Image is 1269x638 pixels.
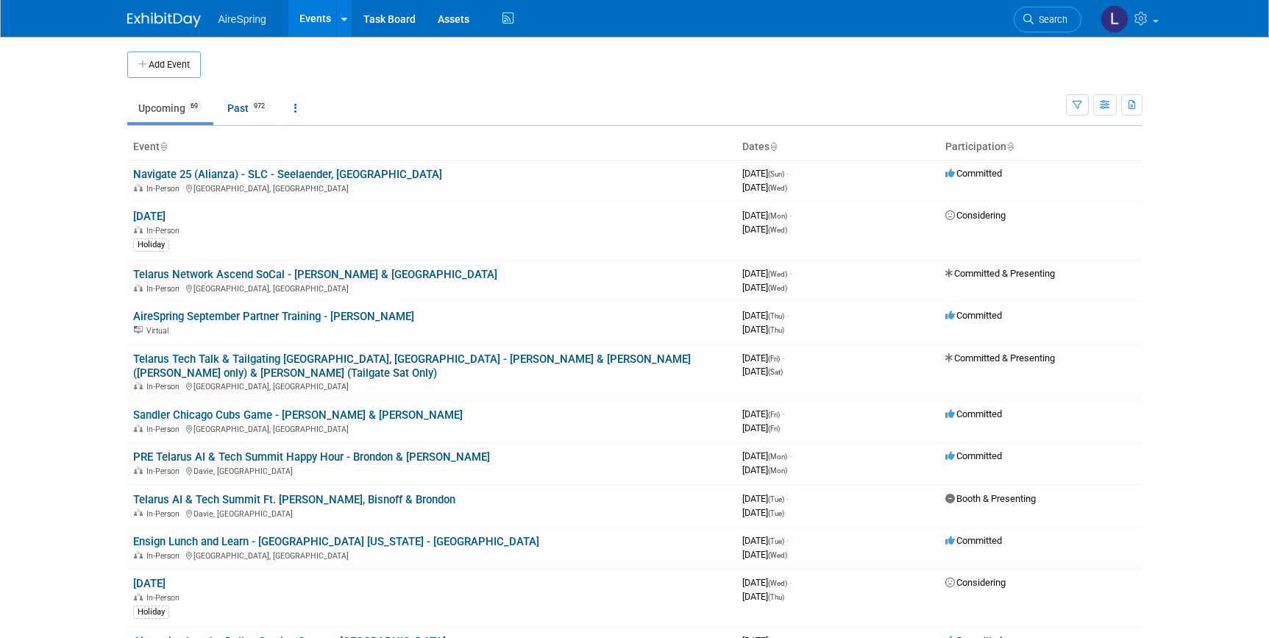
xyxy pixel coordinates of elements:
span: [DATE] [742,310,789,321]
span: (Mon) [768,467,787,475]
span: AireSpring [218,13,266,25]
a: Search [1014,7,1081,32]
span: Considering [945,210,1006,221]
span: (Tue) [768,509,784,517]
a: Sort by Participation Type [1006,141,1014,152]
div: Holiday [133,238,169,252]
span: [DATE] [742,366,783,377]
span: (Tue) [768,537,784,545]
span: [DATE] [742,268,792,279]
img: In-Person Event [134,184,143,191]
span: [DATE] [742,507,784,518]
img: In-Person Event [134,226,143,233]
span: [DATE] [742,182,787,193]
span: (Fri) [768,355,780,363]
span: Committed [945,168,1002,179]
span: In-Person [146,382,184,391]
img: In-Person Event [134,551,143,559]
span: [DATE] [742,282,787,293]
div: Davie, [GEOGRAPHIC_DATA] [133,507,731,519]
span: - [786,310,789,321]
span: [DATE] [742,224,787,235]
span: Booth & Presenting [945,493,1036,504]
span: Committed [945,408,1002,419]
th: Participation [939,135,1142,160]
a: Navigate 25 (Alianza) - SLC - Seelaender, [GEOGRAPHIC_DATA] [133,168,442,181]
span: [DATE] [742,210,792,221]
span: (Wed) [768,270,787,278]
button: Add Event [127,52,201,78]
th: Dates [736,135,939,160]
span: Committed [945,310,1002,321]
div: [GEOGRAPHIC_DATA], [GEOGRAPHIC_DATA] [133,549,731,561]
span: [DATE] [742,324,784,335]
a: Sandler Chicago Cubs Game - [PERSON_NAME] & [PERSON_NAME] [133,408,463,422]
span: [DATE] [742,464,787,475]
span: - [789,577,792,588]
img: Virtual Event [134,326,143,333]
a: [DATE] [133,577,166,590]
span: (Mon) [768,453,787,461]
span: (Wed) [768,551,787,559]
span: In-Person [146,284,184,294]
a: Telarus AI & Tech Summit Ft. [PERSON_NAME], Bisnoff & Brondon [133,493,455,506]
span: - [786,168,789,179]
a: Sort by Event Name [160,141,167,152]
span: [DATE] [742,408,784,419]
span: Search [1034,14,1067,25]
span: In-Person [146,425,184,434]
div: [GEOGRAPHIC_DATA], [GEOGRAPHIC_DATA] [133,380,731,391]
span: [DATE] [742,535,789,546]
span: [DATE] [742,352,784,364]
span: - [789,450,792,461]
span: In-Person [146,184,184,194]
span: (Wed) [768,226,787,234]
img: In-Person Event [134,593,143,600]
span: [DATE] [742,450,792,461]
div: Holiday [133,606,169,619]
span: Committed [945,450,1002,461]
img: ExhibitDay [127,13,201,27]
span: - [789,268,792,279]
span: - [786,535,789,546]
span: (Wed) [768,579,787,587]
span: [DATE] [742,422,780,433]
span: (Thu) [768,593,784,601]
span: (Mon) [768,212,787,220]
span: (Sun) [768,170,784,178]
span: In-Person [146,509,184,519]
span: (Thu) [768,326,784,334]
span: [DATE] [742,577,792,588]
a: Past972 [216,94,280,122]
a: Ensign Lunch and Learn - [GEOGRAPHIC_DATA] [US_STATE] - [GEOGRAPHIC_DATA] [133,535,539,548]
img: In-Person Event [134,284,143,291]
span: Considering [945,577,1006,588]
div: [GEOGRAPHIC_DATA], [GEOGRAPHIC_DATA] [133,422,731,434]
span: Committed & Presenting [945,268,1055,279]
a: Sort by Start Date [769,141,777,152]
span: In-Person [146,593,184,603]
span: In-Person [146,226,184,235]
span: (Wed) [768,184,787,192]
span: In-Person [146,551,184,561]
span: 69 [186,101,202,112]
img: In-Person Event [134,382,143,389]
img: In-Person Event [134,467,143,474]
span: Committed & Presenting [945,352,1055,364]
span: Virtual [146,326,173,336]
span: - [786,493,789,504]
img: In-Person Event [134,425,143,432]
span: 972 [249,101,269,112]
div: Davie, [GEOGRAPHIC_DATA] [133,464,731,476]
span: (Fri) [768,411,780,419]
span: [DATE] [742,591,784,602]
span: - [789,210,792,221]
a: Telarus Network Ascend SoCal - [PERSON_NAME] & [GEOGRAPHIC_DATA] [133,268,497,281]
span: (Fri) [768,425,780,433]
a: Telarus Tech Talk & Tailgating [GEOGRAPHIC_DATA], [GEOGRAPHIC_DATA] - [PERSON_NAME] & [PERSON_NAM... [133,352,691,380]
span: (Thu) [768,312,784,320]
span: (Tue) [768,495,784,503]
span: (Wed) [768,284,787,292]
span: [DATE] [742,493,789,504]
a: Upcoming69 [127,94,213,122]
